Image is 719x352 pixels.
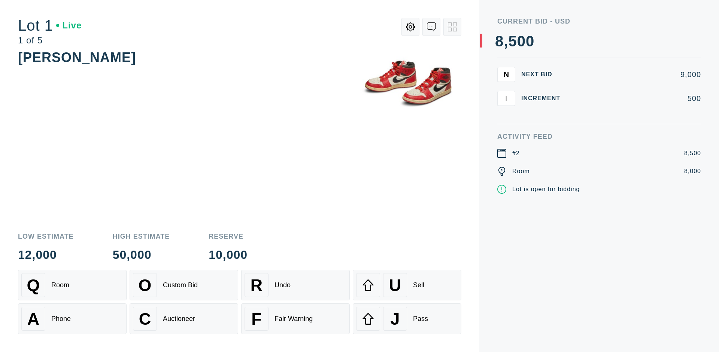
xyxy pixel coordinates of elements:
div: Room [51,281,69,289]
button: N [497,67,515,82]
div: Live [56,21,82,30]
div: Low Estimate [18,233,74,240]
button: RUndo [241,270,350,300]
span: I [505,94,507,102]
button: APhone [18,303,127,334]
span: C [139,309,151,328]
div: 8 [495,34,504,49]
button: I [497,91,515,106]
button: QRoom [18,270,127,300]
div: Increment [521,95,566,101]
div: Current Bid - USD [497,18,701,25]
div: Undo [274,281,291,289]
span: R [251,276,263,295]
div: 12,000 [18,249,74,261]
div: #2 [512,149,520,158]
span: O [139,276,152,295]
div: , [504,34,508,183]
div: 50,000 [113,249,170,261]
span: F [251,309,261,328]
div: 1 of 5 [18,36,82,45]
button: FFair Warning [241,303,350,334]
button: CAuctioneer [130,303,238,334]
div: Fair Warning [274,315,313,323]
div: Phone [51,315,71,323]
div: 8,000 [684,167,701,176]
div: Auctioneer [163,315,195,323]
span: J [390,309,400,328]
div: High Estimate [113,233,170,240]
button: OCustom Bid [130,270,238,300]
div: Activity Feed [497,133,701,140]
div: Custom Bid [163,281,198,289]
button: USell [353,270,461,300]
div: 10,000 [209,249,248,261]
div: Lot 1 [18,18,82,33]
span: N [504,70,509,79]
div: Next Bid [521,71,566,77]
span: U [389,276,401,295]
div: Reserve [209,233,248,240]
div: 500 [572,95,701,102]
div: Room [512,167,530,176]
div: 8,500 [684,149,701,158]
div: Sell [413,281,424,289]
div: [PERSON_NAME] [18,50,136,65]
div: Lot is open for bidding [512,185,580,194]
div: 9,000 [572,71,701,78]
button: JPass [353,303,461,334]
div: 0 [517,34,526,49]
span: Q [27,276,40,295]
div: 0 [526,34,534,49]
span: A [27,309,39,328]
div: Pass [413,315,428,323]
div: 5 [508,34,517,49]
